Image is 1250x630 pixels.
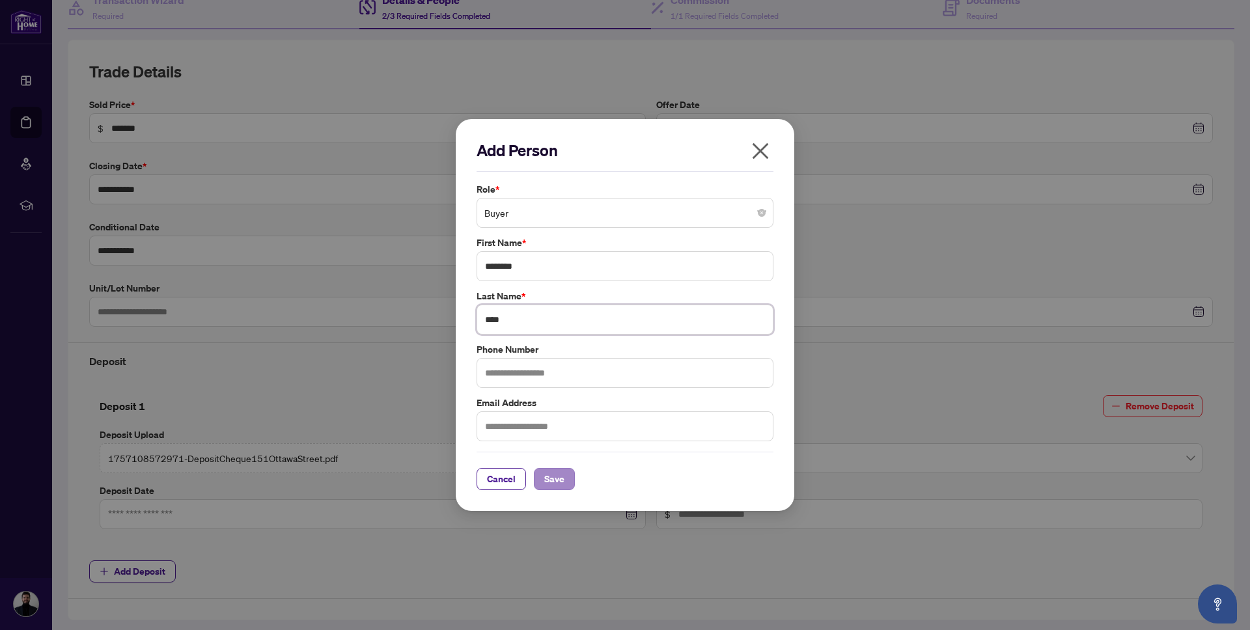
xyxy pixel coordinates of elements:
[750,141,771,161] span: close
[487,469,516,489] span: Cancel
[477,182,773,197] label: Role
[1198,584,1237,623] button: Open asap
[477,396,773,410] label: Email Address
[544,469,564,489] span: Save
[477,140,773,161] h2: Add Person
[477,236,773,250] label: First Name
[484,200,766,225] span: Buyer
[477,289,773,303] label: Last Name
[477,468,526,490] button: Cancel
[534,468,575,490] button: Save
[758,209,766,217] span: close-circle
[477,342,773,357] label: Phone Number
